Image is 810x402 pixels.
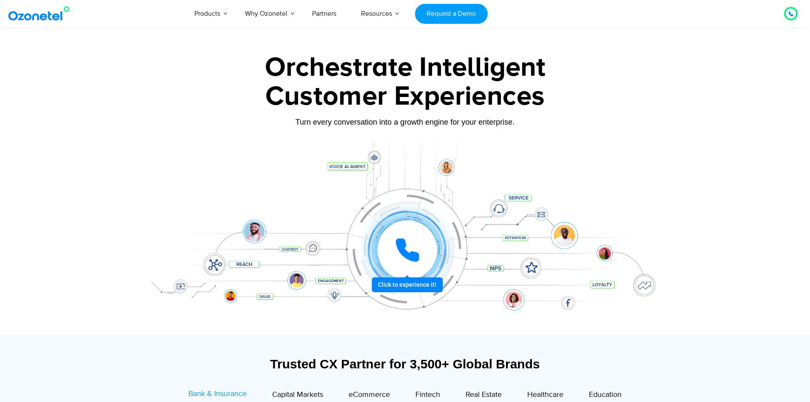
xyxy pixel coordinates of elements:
[188,389,247,399] span: Bank & Insurance
[272,390,323,399] span: Capital Markets
[139,117,671,127] div: Turn every conversation into a growth engine for your enterprise.
[527,390,563,399] span: Healthcare
[139,54,671,81] div: Orchestrate Intelligent
[589,390,622,399] span: Education
[349,390,390,399] span: eCommerce
[144,356,667,371] div: Trusted CX Partner for 3,500+ Global Brands
[415,4,488,24] a: Request a Demo
[415,390,440,399] span: Fintech
[466,390,502,399] span: Real Estate
[139,76,671,117] div: Customer Experiences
